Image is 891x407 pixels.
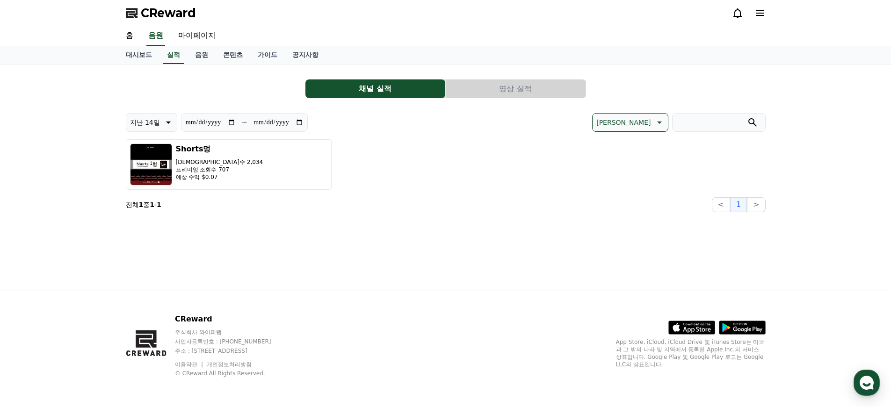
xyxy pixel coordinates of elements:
[121,296,180,320] a: 설정
[596,116,651,129] p: [PERSON_NAME]
[118,26,141,46] a: 홈
[176,166,263,173] p: 프리미엄 조회수 707
[207,361,252,368] a: 개인정보처리방침
[118,46,159,64] a: 대시보드
[176,173,263,181] p: 예상 수익 $0.07
[712,197,730,212] button: <
[171,26,223,46] a: 마이페이지
[150,201,154,208] strong: 1
[163,46,184,64] a: 실적
[175,347,289,355] p: 주소 : [STREET_ADDRESS]
[157,201,161,208] strong: 1
[176,143,263,155] h3: Shorts멍
[126,200,161,209] p: 전체 중 -
[62,296,121,320] a: 대화
[592,113,668,132] button: [PERSON_NAME]
[175,328,289,336] p: 주식회사 와이피랩
[3,296,62,320] a: 홈
[29,310,35,318] span: 홈
[616,338,766,368] p: App Store, iCloud, iCloud Drive 및 iTunes Store는 미국과 그 밖의 나라 및 지역에서 등록된 Apple Inc.의 서비스 상표입니다. Goo...
[730,197,747,212] button: 1
[145,310,156,318] span: 설정
[126,113,177,132] button: 지난 14일
[175,338,289,345] p: 사업자등록번호 : [PHONE_NUMBER]
[175,314,289,325] p: CReward
[176,158,263,166] p: [DEMOGRAPHIC_DATA]수 2,034
[250,46,285,64] a: 가이드
[446,79,586,98] a: 영상 실적
[216,46,250,64] a: 콘텐츠
[126,139,332,190] button: Shorts멍 [DEMOGRAPHIC_DATA]수 2,034 프리미엄 조회수 707 예상 수익 $0.07
[86,311,97,318] span: 대화
[446,79,586,98] button: 영상 실적
[175,361,204,368] a: 이용약관
[146,26,165,46] a: 음원
[305,79,445,98] button: 채널 실적
[188,46,216,64] a: 음원
[285,46,326,64] a: 공지사항
[139,201,144,208] strong: 1
[141,6,196,21] span: CReward
[305,79,446,98] a: 채널 실적
[130,116,160,129] p: 지난 14일
[747,197,765,212] button: >
[126,6,196,21] a: CReward
[241,117,247,128] p: ~
[130,143,172,186] img: Shorts멍
[175,370,289,377] p: © CReward All Rights Reserved.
